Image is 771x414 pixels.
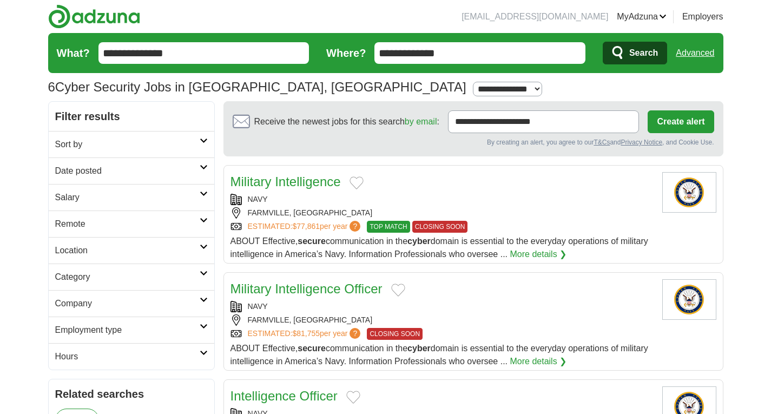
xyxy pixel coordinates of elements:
[233,137,714,147] div: By creating an alert, you agree to our and , and Cookie Use.
[48,80,466,94] h1: Cyber Security Jobs in [GEOGRAPHIC_DATA], [GEOGRAPHIC_DATA]
[49,211,214,237] a: Remote
[292,222,320,231] span: $77,861
[248,328,363,340] a: ESTIMATED:$81,755per year?
[55,350,200,363] h2: Hours
[367,221,410,233] span: TOP MATCH
[292,329,320,338] span: $81,755
[48,77,55,97] span: 6
[367,328,423,340] span: CLOSING SOON
[49,264,214,290] a: Category
[412,221,468,233] span: CLOSING SOON
[298,344,326,353] strong: secure
[230,207,654,219] div: FARMVILLE, [GEOGRAPHIC_DATA]
[510,248,567,261] a: More details ❯
[248,221,363,233] a: ESTIMATED:$77,861per year?
[510,355,567,368] a: More details ❯
[49,131,214,157] a: Sort by
[49,157,214,184] a: Date posted
[594,139,610,146] a: T&Cs
[350,328,360,339] span: ?
[55,244,200,257] h2: Location
[350,176,364,189] button: Add to favorite jobs
[350,221,360,232] span: ?
[49,102,214,131] h2: Filter results
[57,45,90,61] label: What?
[407,344,431,353] strong: cyber
[55,138,200,151] h2: Sort by
[676,42,714,64] a: Advanced
[55,165,200,178] h2: Date posted
[648,110,714,133] button: Create alert
[682,10,723,23] a: Employers
[254,115,439,128] span: Receive the newest jobs for this search :
[621,139,662,146] a: Privacy Notice
[55,191,200,204] h2: Salary
[49,317,214,343] a: Employment type
[407,236,431,246] strong: cyber
[405,117,437,126] a: by email
[49,290,214,317] a: Company
[248,302,268,311] a: NAVY
[662,279,716,320] img: U.S. Navy logo
[298,236,326,246] strong: secure
[55,218,200,231] h2: Remote
[662,172,716,213] img: U.S. Navy logo
[230,236,648,259] span: ABOUT Effective, communication in the domain is essential to the everyday operations of military ...
[230,281,383,296] a: Military Intelligence Officer
[48,4,140,29] img: Adzuna logo
[462,10,608,23] li: [EMAIL_ADDRESS][DOMAIN_NAME]
[391,284,405,297] button: Add to favorite jobs
[346,391,360,404] button: Add to favorite jobs
[230,344,648,366] span: ABOUT Effective, communication in the domain is essential to the everyday operations of military ...
[248,195,268,203] a: NAVY
[603,42,667,64] button: Search
[230,389,338,403] a: Intelligence Officer
[49,343,214,370] a: Hours
[55,271,200,284] h2: Category
[230,174,341,189] a: Military Intelligence
[55,386,208,402] h2: Related searches
[629,42,658,64] span: Search
[326,45,366,61] label: Where?
[55,297,200,310] h2: Company
[55,324,200,337] h2: Employment type
[49,237,214,264] a: Location
[617,10,667,23] a: MyAdzuna
[230,314,654,326] div: FARMVILLE, [GEOGRAPHIC_DATA]
[49,184,214,211] a: Salary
